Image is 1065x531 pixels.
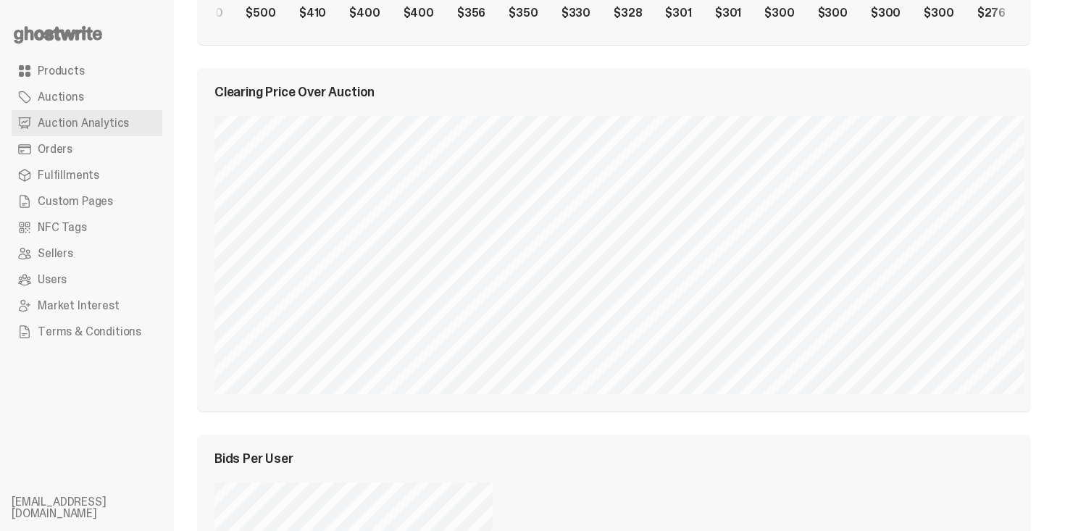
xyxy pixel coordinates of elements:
[38,91,84,103] span: Auctions
[665,7,691,19] div: $301
[38,274,67,285] span: Users
[38,170,99,181] span: Fulfillments
[12,267,162,293] a: Users
[12,188,162,214] a: Custom Pages
[12,136,162,162] a: Orders
[614,7,642,19] div: $328
[715,7,741,19] div: $301
[12,293,162,319] a: Market Interest
[977,7,1006,19] div: $276
[214,85,1014,99] div: Clearing Price Over Auction
[12,319,162,345] a: Terms & Conditions
[818,7,848,19] div: $300
[509,7,538,19] div: $350
[12,58,162,84] a: Products
[561,7,590,19] div: $330
[924,7,953,19] div: $300
[38,326,141,338] span: Terms & Conditions
[38,143,72,155] span: Orders
[38,117,129,129] span: Auction Analytics
[12,162,162,188] a: Fulfillments
[12,214,162,241] a: NFC Tags
[349,7,380,19] div: $400
[871,7,901,19] div: $300
[457,7,485,19] div: $356
[764,7,794,19] div: $300
[246,7,275,19] div: $500
[214,452,1014,465] div: Bids Per User
[12,84,162,110] a: Auctions
[38,196,113,207] span: Custom Pages
[12,496,185,519] li: [EMAIL_ADDRESS][DOMAIN_NAME]
[38,222,87,233] span: NFC Tags
[299,7,326,19] div: $410
[38,248,73,259] span: Sellers
[12,241,162,267] a: Sellers
[38,65,85,77] span: Products
[12,110,162,136] a: Auction Analytics
[38,300,120,312] span: Market Interest
[404,7,434,19] div: $400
